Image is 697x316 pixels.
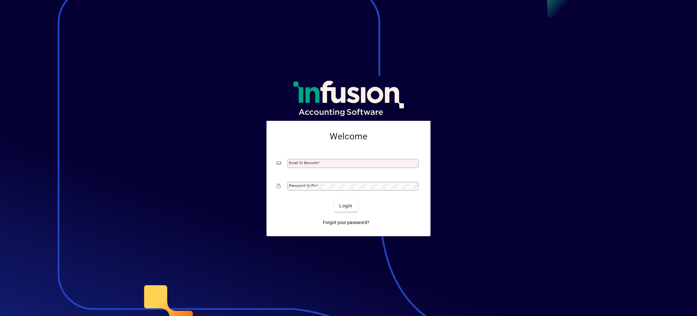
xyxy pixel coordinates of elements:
[289,183,316,188] mat-label: Password or Pin
[339,203,352,209] span: Login
[320,217,372,229] a: Forgot your password?
[334,200,357,212] button: Login
[277,131,420,142] h2: Welcome
[289,161,318,165] mat-label: Email or Barcode
[323,219,369,226] span: Forgot your password?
